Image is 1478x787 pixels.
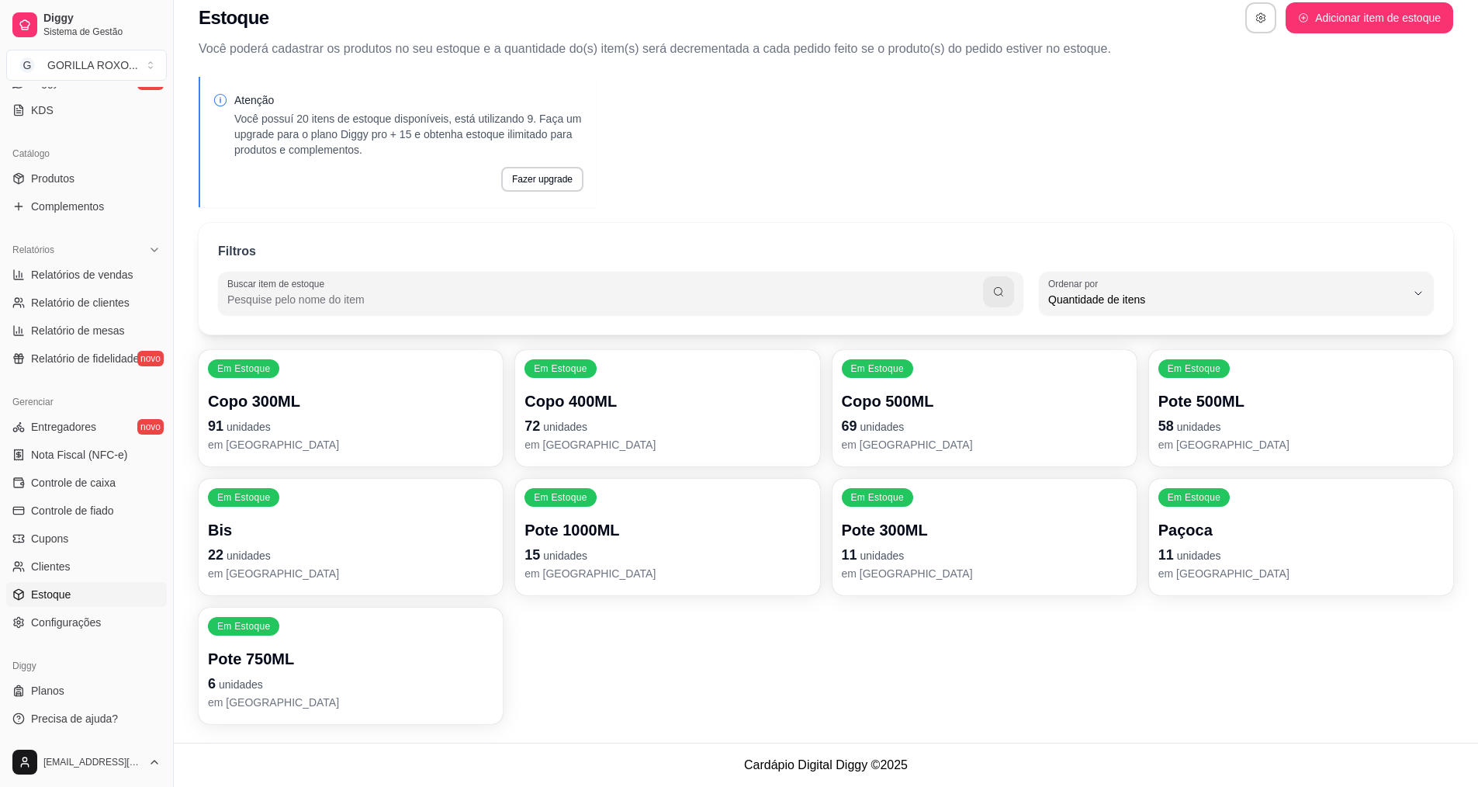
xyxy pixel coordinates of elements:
[208,695,493,710] p: em [GEOGRAPHIC_DATA]
[860,550,905,562] span: unidades
[208,437,493,452] p: em [GEOGRAPHIC_DATA]
[1177,550,1221,562] span: unidades
[534,362,587,375] p: Em Estoque
[31,475,116,491] span: Controle de caixa
[218,242,256,261] p: Filtros
[6,498,167,523] a: Controle de fiado
[31,503,114,518] span: Controle de fiado
[227,421,271,433] span: unidades
[832,479,1137,595] button: Em EstoquePote 300ML11unidadesem [GEOGRAPHIC_DATA]
[6,526,167,551] a: Cupons
[31,683,64,699] span: Planos
[6,318,167,343] a: Relatório de mesas
[6,141,167,166] div: Catálogo
[6,706,167,731] a: Precisa de ajuda?
[31,587,71,602] span: Estoque
[19,57,35,73] span: G
[199,479,503,595] button: Em EstoqueBis22unidadesem [GEOGRAPHIC_DATA]
[43,756,142,768] span: [EMAIL_ADDRESS][DOMAIN_NAME]
[6,6,167,43] a: DiggySistema de Gestão
[6,442,167,467] a: Nota Fiscal (NFC-e)
[31,199,104,214] span: Complementos
[208,390,493,412] p: Copo 300ML
[31,531,68,546] span: Cupons
[1158,519,1444,541] p: Paçoca
[851,362,904,375] p: Em Estoque
[31,447,127,463] span: Nota Fiscal (NFC-e)
[534,491,587,504] p: Em Estoque
[6,390,167,414] div: Gerenciar
[208,415,493,437] p: 91
[842,437,1127,452] p: em [GEOGRAPHIC_DATA]
[6,582,167,607] a: Estoque
[43,26,161,38] span: Sistema de Gestão
[524,566,810,581] p: em [GEOGRAPHIC_DATA]
[1158,544,1444,566] p: 11
[842,415,1127,437] p: 69
[31,711,118,726] span: Precisa de ajuda?
[1149,350,1453,466] button: Em EstoquePote 500ML58unidadesem [GEOGRAPHIC_DATA]
[12,244,54,256] span: Relatórios
[47,57,138,73] div: GORILLA ROXO ...
[6,98,167,123] a: KDS
[199,350,503,466] button: Em EstoqueCopo 300ML91unidadesem [GEOGRAPHIC_DATA]
[1149,479,1453,595] button: Em EstoquePaçoca11unidadesem [GEOGRAPHIC_DATA]
[6,554,167,579] a: Clientes
[1158,390,1444,412] p: Pote 500ML
[6,414,167,439] a: Entregadoresnovo
[515,350,819,466] button: Em EstoqueCopo 400ML72unidadesem [GEOGRAPHIC_DATA]
[6,166,167,191] a: Produtos
[6,262,167,287] a: Relatórios de vendas
[227,550,271,562] span: unidades
[501,167,583,192] button: Fazer upgrade
[6,610,167,635] a: Configurações
[217,620,270,633] p: Em Estoque
[43,12,161,26] span: Diggy
[31,323,125,338] span: Relatório de mesas
[6,290,167,315] a: Relatório de clientes
[199,40,1453,58] p: Você poderá cadastrar os produtos no seu estoque e a quantidade do(s) item(s) será decrementada a...
[842,519,1127,541] p: Pote 300ML
[524,415,810,437] p: 72
[217,362,270,375] p: Em Estoque
[31,351,139,366] span: Relatório de fidelidade
[1177,421,1221,433] span: unidades
[851,491,904,504] p: Em Estoque
[1168,491,1220,504] p: Em Estoque
[199,5,268,30] h2: Estoque
[1158,437,1444,452] p: em [GEOGRAPHIC_DATA]
[860,421,905,433] span: unidades
[1158,415,1444,437] p: 58
[515,479,819,595] button: Em EstoquePote 1000ML15unidadesem [GEOGRAPHIC_DATA]
[234,92,583,108] p: Atenção
[208,673,493,695] p: 6
[219,678,263,691] span: unidades
[199,608,503,724] button: Em EstoquePote 750ML6unidadesem [GEOGRAPHIC_DATA]
[31,102,54,118] span: KDS
[6,346,167,371] a: Relatório de fidelidadenovo
[842,544,1127,566] p: 11
[543,550,587,562] span: unidades
[832,350,1137,466] button: Em EstoqueCopo 500ML69unidadesem [GEOGRAPHIC_DATA]
[234,111,583,158] p: Você possuí 20 itens de estoque disponíveis, está utilizando 9. Faça um upgrade para o plano Digg...
[227,292,983,307] input: Buscar item de estoque
[1168,362,1220,375] p: Em Estoque
[1048,292,1406,307] span: Quantidade de itens
[227,277,330,290] label: Buscar item de estoque
[208,648,493,670] p: Pote 750ML
[1048,277,1103,290] label: Ordenar por
[1039,272,1434,315] button: Ordenar porQuantidade de itens
[31,559,71,574] span: Clientes
[6,194,167,219] a: Complementos
[31,295,130,310] span: Relatório de clientes
[31,171,74,186] span: Produtos
[217,491,270,504] p: Em Estoque
[6,678,167,703] a: Planos
[1286,2,1453,33] button: Adicionar item de estoque
[524,544,810,566] p: 15
[174,743,1478,787] footer: Cardápio Digital Diggy © 2025
[842,390,1127,412] p: Copo 500ML
[524,519,810,541] p: Pote 1000ML
[524,390,810,412] p: Copo 400ML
